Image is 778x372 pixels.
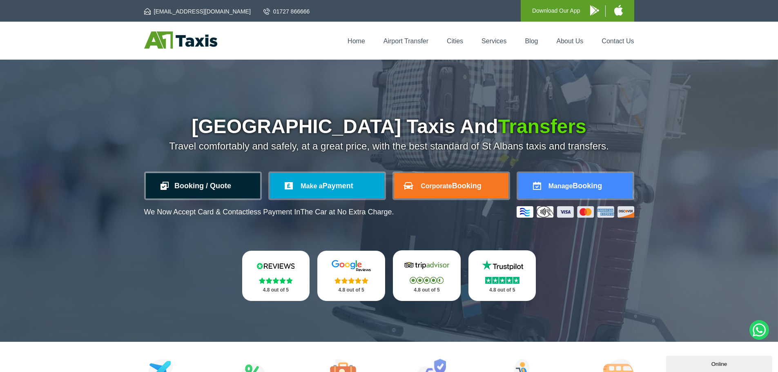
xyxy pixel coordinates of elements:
[394,173,508,198] a: CorporateBooking
[334,277,368,284] img: Stars
[410,277,444,284] img: Stars
[270,173,384,198] a: Make aPayment
[242,251,310,301] a: Reviews.io Stars 4.8 out of 5
[421,183,452,189] span: Corporate
[485,277,519,284] img: Stars
[144,31,217,49] img: A1 Taxis St Albans LTD
[590,5,599,16] img: A1 Taxis Android App
[478,259,527,272] img: Trustpilot
[447,38,463,45] a: Cities
[477,285,527,295] p: 4.8 out of 5
[144,140,634,152] p: Travel comfortably and safely, at a great price, with the best standard of St Albans taxis and tr...
[144,208,394,216] p: We Now Accept Card & Contactless Payment In
[402,285,452,295] p: 4.8 out of 5
[614,5,623,16] img: A1 Taxis iPhone App
[383,38,428,45] a: Airport Transfer
[327,260,376,272] img: Google
[326,285,376,295] p: 4.8 out of 5
[259,277,293,284] img: Stars
[557,38,584,45] a: About Us
[517,206,634,218] img: Credit And Debit Cards
[144,7,251,16] a: [EMAIL_ADDRESS][DOMAIN_NAME]
[518,173,633,198] a: ManageBooking
[532,6,580,16] p: Download Our App
[144,117,634,136] h1: [GEOGRAPHIC_DATA] Taxis And
[548,183,573,189] span: Manage
[468,250,536,301] a: Trustpilot Stars 4.8 out of 5
[666,354,774,372] iframe: chat widget
[251,285,301,295] p: 4.8 out of 5
[602,38,634,45] a: Contact Us
[402,259,451,272] img: Tripadvisor
[393,250,461,301] a: Tripadvisor Stars 4.8 out of 5
[525,38,538,45] a: Blog
[482,38,506,45] a: Services
[263,7,310,16] a: 01727 866666
[498,116,586,137] span: Transfers
[146,173,260,198] a: Booking / Quote
[251,260,300,272] img: Reviews.io
[301,183,322,189] span: Make a
[348,38,365,45] a: Home
[317,251,385,301] a: Google Stars 4.8 out of 5
[300,208,394,216] span: The Car at No Extra Charge.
